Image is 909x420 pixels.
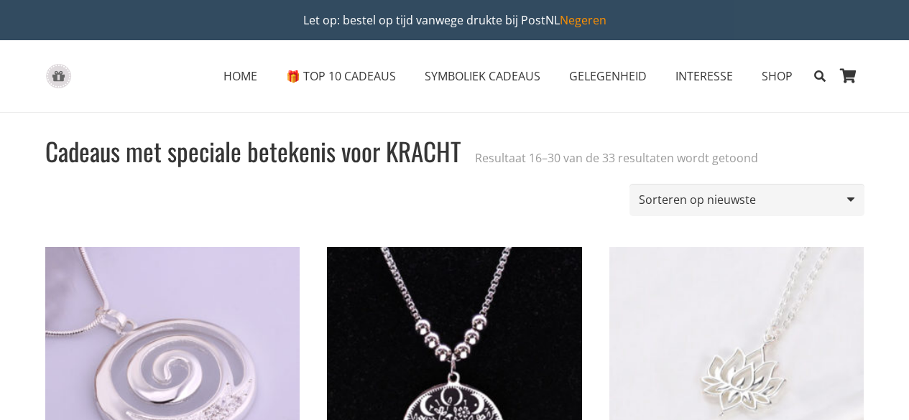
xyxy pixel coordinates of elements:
span: 🎁 TOP 10 CADEAUS [286,68,396,84]
a: GELEGENHEIDGELEGENHEID Menu [555,58,661,94]
span: HOME [223,68,257,84]
span: INTERESSE [675,68,733,84]
a: Zoeken [807,58,832,94]
p: Resultaat 16–30 van de 33 resultaten wordt getoond [475,149,758,167]
a: SYMBOLIEK CADEAUSSYMBOLIEK CADEAUS Menu [410,58,555,94]
a: SHOPSHOP Menu [747,58,807,94]
a: Negeren [560,12,606,28]
a: gift-box-icon-grey-inspirerendwinkelen [45,64,72,89]
span: SYMBOLIEK CADEAUS [425,68,540,84]
a: HOMEHOME Menu [209,58,272,94]
a: Winkelwagen [833,40,864,112]
h1: Cadeaus met speciale betekenis voor KRACHT [45,135,461,167]
a: INTERESSEINTERESSE Menu [661,58,747,94]
a: 🎁 TOP 10 CADEAUS🎁 TOP 10 CADEAUS Menu [272,58,410,94]
span: GELEGENHEID [569,68,647,84]
select: Winkelbestelling [629,184,864,216]
span: SHOP [762,68,793,84]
